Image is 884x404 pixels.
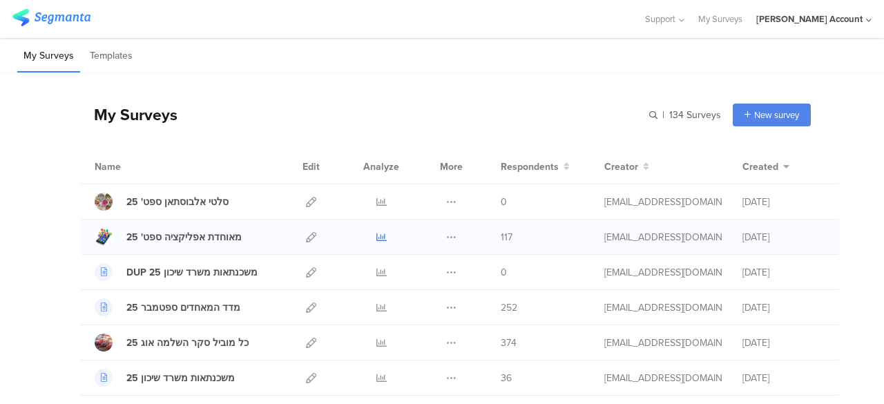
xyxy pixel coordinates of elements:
[669,108,721,122] span: 134 Surveys
[95,334,249,352] a: כל מוביל סקר השלמה אוג 25
[742,160,778,174] span: Created
[296,149,326,184] div: Edit
[126,265,258,280] div: DUP משכנתאות משרד שיכון 25
[501,265,507,280] span: 0
[604,160,649,174] button: Creator
[604,336,722,350] div: afkar2005@gmail.com
[660,108,666,122] span: |
[604,371,722,385] div: afkar2005@gmail.com
[604,265,722,280] div: afkar2005@gmail.com
[95,298,240,316] a: מדד המאחדים ספטמבר 25
[501,160,570,174] button: Respondents
[756,12,863,26] div: [PERSON_NAME] Account
[501,230,512,244] span: 117
[604,300,722,315] div: afkar2005@gmail.com
[95,228,242,246] a: מאוחדת אפליקציה ספט' 25
[126,300,240,315] div: מדד המאחדים ספטמבר 25
[742,300,825,315] div: [DATE]
[742,336,825,350] div: [DATE]
[604,230,722,244] div: afkar2005@gmail.com
[95,193,229,211] a: סלטי אלבוסתאן ספט' 25
[742,195,825,209] div: [DATE]
[126,230,242,244] div: מאוחדת אפליקציה ספט' 25
[95,263,258,281] a: DUP משכנתאות משרד שיכון 25
[361,149,402,184] div: Analyze
[126,371,235,385] div: משכנתאות משרד שיכון 25
[12,9,90,26] img: segmanta logo
[84,40,139,73] li: Templates
[17,40,80,73] li: My Surveys
[754,108,799,122] span: New survey
[604,160,638,174] span: Creator
[501,371,512,385] span: 36
[742,371,825,385] div: [DATE]
[95,160,177,174] div: Name
[126,336,249,350] div: כל מוביל סקר השלמה אוג 25
[501,160,559,174] span: Respondents
[126,195,229,209] div: סלטי אלבוסתאן ספט' 25
[501,300,517,315] span: 252
[80,103,177,126] div: My Surveys
[742,265,825,280] div: [DATE]
[604,195,722,209] div: afkar2005@gmail.com
[436,149,466,184] div: More
[501,195,507,209] span: 0
[501,336,517,350] span: 374
[95,369,235,387] a: משכנתאות משרד שיכון 25
[645,12,675,26] span: Support
[742,160,789,174] button: Created
[742,230,825,244] div: [DATE]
